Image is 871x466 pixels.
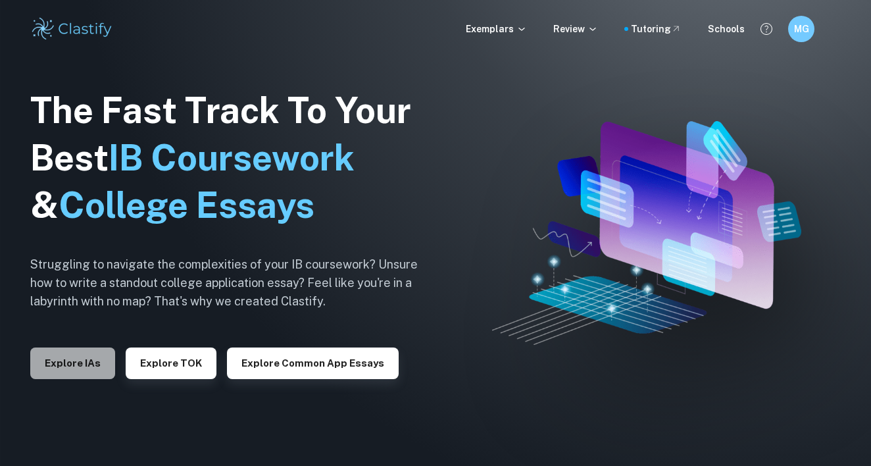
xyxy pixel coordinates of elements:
img: Clastify hero [492,121,801,345]
a: Explore IAs [30,356,115,369]
a: Explore Common App essays [227,356,399,369]
button: Explore TOK [126,348,216,379]
button: MG [788,16,814,42]
button: Help and Feedback [755,18,778,40]
h6: MG [794,22,809,36]
img: Clastify logo [30,16,114,42]
h6: Struggling to navigate the complexities of your IB coursework? Unsure how to write a standout col... [30,255,438,311]
button: Explore Common App essays [227,348,399,379]
button: Explore IAs [30,348,115,379]
span: College Essays [59,184,314,226]
a: Explore TOK [126,356,216,369]
span: IB Coursework [109,137,355,178]
a: Tutoring [631,22,682,36]
p: Review [553,22,598,36]
p: Exemplars [466,22,527,36]
a: Schools [708,22,745,36]
h1: The Fast Track To Your Best & [30,87,438,229]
